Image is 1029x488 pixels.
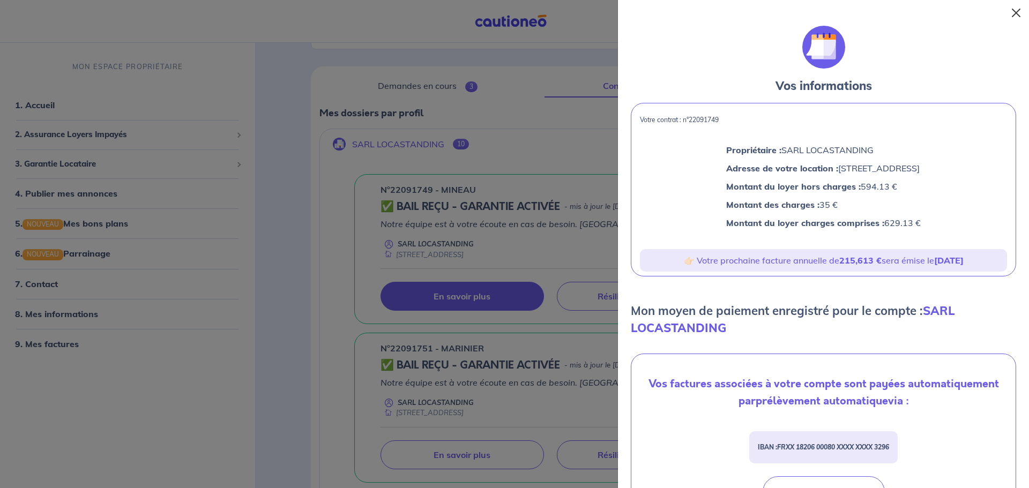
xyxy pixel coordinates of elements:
[726,179,921,193] p: 594.13 €
[726,198,921,212] p: 35 €
[644,253,1003,267] p: 👉🏻 Votre prochaine facture annuelle de sera émise le
[758,443,889,451] strong: IBAN :
[726,145,781,155] strong: Propriétaire :
[640,116,1007,124] p: Votre contrat : n°22091749
[756,393,888,409] strong: prélèvement automatique
[777,443,889,451] em: FRXX 18206 00080 XXXX XXXX 3296
[726,163,838,174] strong: Adresse de votre location :
[726,217,884,228] strong: Montant du loyer charges comprises :
[726,181,861,192] strong: Montant du loyer hors charges :
[726,143,921,157] p: SARL LOCASTANDING
[776,78,872,93] strong: Vos informations
[839,255,882,266] strong: 215,613 €
[640,376,1007,410] p: Vos factures associées à votre compte sont payées automatiquement par via :
[726,216,921,230] p: 629.13 €
[726,199,819,210] strong: Montant des charges :
[934,255,964,266] strong: [DATE]
[726,161,921,175] p: [STREET_ADDRESS]
[631,302,1016,336] p: Mon moyen de paiement enregistré pour le compte :
[802,26,845,69] img: illu_calendar.svg
[1008,4,1025,21] button: Close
